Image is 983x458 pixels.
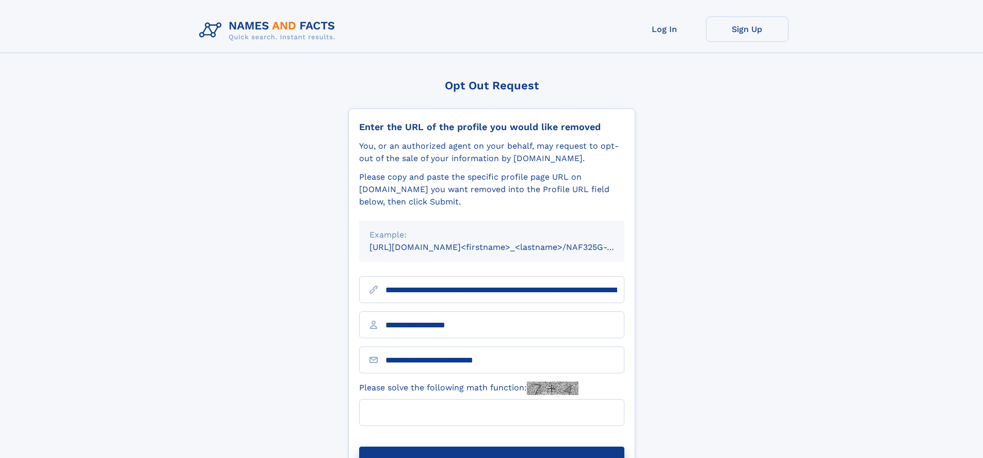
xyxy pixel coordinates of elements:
a: Log In [623,17,706,42]
div: You, or an authorized agent on your behalf, may request to opt-out of the sale of your informatio... [359,140,624,165]
small: [URL][DOMAIN_NAME]<firstname>_<lastname>/NAF325G-xxxxxxxx [369,242,644,252]
img: Logo Names and Facts [195,17,344,44]
div: Enter the URL of the profile you would like removed [359,121,624,133]
div: Please copy and paste the specific profile page URL on [DOMAIN_NAME] you want removed into the Pr... [359,171,624,208]
label: Please solve the following math function: [359,382,578,395]
a: Sign Up [706,17,788,42]
div: Opt Out Request [348,79,635,92]
div: Example: [369,229,614,241]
